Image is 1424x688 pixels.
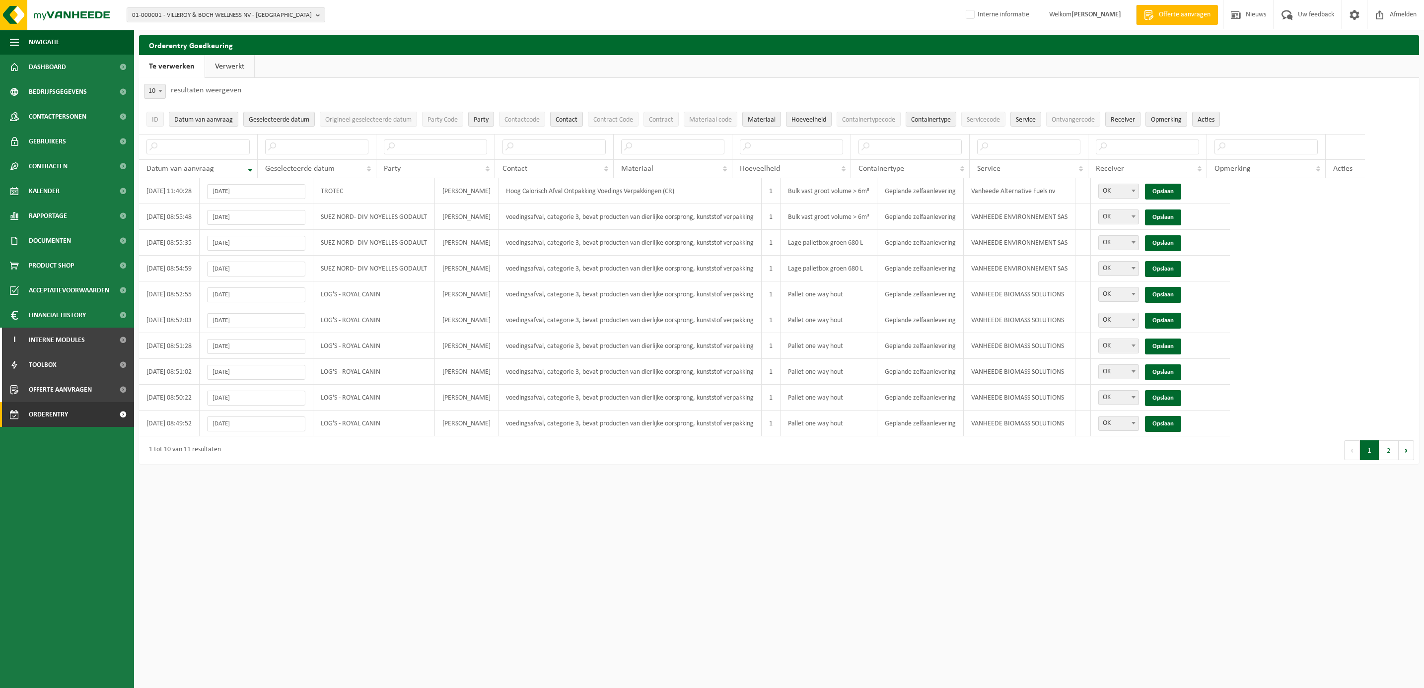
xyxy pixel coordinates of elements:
[1099,287,1139,301] span: OK
[762,385,781,411] td: 1
[1156,10,1213,20] span: Offerte aanvragen
[550,112,583,127] button: ContactContact: Activate to sort
[132,8,312,23] span: 01-000001 - VILLEROY & BOCH WELLNESS NV - [GEOGRAPHIC_DATA]
[498,178,762,204] td: Hoog Calorisch Afval Ontpakking Voedings Verpakkingen (CR)
[435,281,498,307] td: [PERSON_NAME]
[1098,235,1139,250] span: OK
[964,385,1075,411] td: VANHEEDE BIOMASS SOLUTIONS
[877,178,964,204] td: Geplande zelfaanlevering
[1098,313,1139,328] span: OK
[1096,165,1124,173] span: Receiver
[313,178,435,204] td: TROTEC
[791,116,826,124] span: Hoeveelheid
[435,178,498,204] td: [PERSON_NAME]
[1016,116,1036,124] span: Service
[1099,184,1139,198] span: OK
[964,333,1075,359] td: VANHEEDE BIOMASS SOLUTIONS
[468,112,494,127] button: PartyParty: Activate to sort
[877,230,964,256] td: Geplande zelfaanlevering
[435,385,498,411] td: [PERSON_NAME]
[474,116,489,124] span: Party
[1145,313,1181,329] a: Opslaan
[313,204,435,230] td: SUEZ NORD- DIV NOYELLES GODAULT
[29,179,60,204] span: Kalender
[499,112,545,127] button: ContactcodeContactcode: Activate to sort
[313,230,435,256] td: SUEZ NORD- DIV NOYELLES GODAULT
[29,79,87,104] span: Bedrijfsgegevens
[837,112,901,127] button: ContainertypecodeContainertypecode: Activate to sort
[249,116,309,124] span: Geselecteerde datum
[29,154,68,179] span: Contracten
[29,328,85,352] span: Interne modules
[556,116,577,124] span: Contact
[762,281,781,307] td: 1
[1098,209,1139,224] span: OK
[1071,11,1121,18] strong: [PERSON_NAME]
[684,112,737,127] button: Materiaal codeMateriaal code: Activate to sort
[1360,440,1379,460] button: 1
[1145,235,1181,251] a: Opslaan
[593,116,633,124] span: Contract Code
[139,256,200,281] td: [DATE] 08:54:59
[748,116,776,124] span: Materiaal
[435,307,498,333] td: [PERSON_NAME]
[313,359,435,385] td: LOG'S - ROYAL CANIN
[877,204,964,230] td: Geplande zelfaanlevering
[1098,287,1139,302] span: OK
[139,359,200,385] td: [DATE] 08:51:02
[1098,339,1139,353] span: OK
[781,307,877,333] td: Pallet one way hout
[498,230,762,256] td: voedingsafval, categorie 3, bevat producten van dierlijke oorsprong, kunststof verpakking
[498,359,762,385] td: voedingsafval, categorie 3, bevat producten van dierlijke oorsprong, kunststof verpakking
[1098,416,1139,431] span: OK
[435,230,498,256] td: [PERSON_NAME]
[152,116,158,124] span: ID
[762,256,781,281] td: 1
[313,256,435,281] td: SUEZ NORD- DIV NOYELLES GODAULT
[1198,116,1214,124] span: Acties
[10,328,19,352] span: I
[781,230,877,256] td: Lage palletbox groen 680 L
[313,385,435,411] td: LOG'S - ROYAL CANIN
[498,307,762,333] td: voedingsafval, categorie 3, bevat producten van dierlijke oorsprong, kunststof verpakking
[964,7,1029,22] label: Interne informatie
[498,333,762,359] td: voedingsafval, categorie 3, bevat producten van dierlijke oorsprong, kunststof verpakking
[1344,440,1360,460] button: Previous
[1099,365,1139,379] span: OK
[781,385,877,411] td: Pallet one way hout
[498,256,762,281] td: voedingsafval, categorie 3, bevat producten van dierlijke oorsprong, kunststof verpakking
[964,230,1075,256] td: VANHEEDE ENVIRONNEMENT SAS
[502,165,527,173] span: Contact
[781,333,877,359] td: Pallet one way hout
[498,385,762,411] td: voedingsafval, categorie 3, bevat producten van dierlijke oorsprong, kunststof verpakking
[498,281,762,307] td: voedingsafval, categorie 3, bevat producten van dierlijke oorsprong, kunststof verpakking
[689,116,732,124] span: Materiaal code
[139,35,1419,55] h2: Orderentry Goedkeuring
[205,55,254,78] a: Verwerkt
[1098,184,1139,199] span: OK
[144,84,166,99] span: 10
[877,359,964,385] td: Geplande zelfaanlevering
[781,411,877,436] td: Pallet one way hout
[29,30,60,55] span: Navigatie
[435,204,498,230] td: [PERSON_NAME]
[1192,112,1220,127] button: Acties
[29,129,66,154] span: Gebruikers
[384,165,401,173] span: Party
[139,385,200,411] td: [DATE] 08:50:22
[1099,210,1139,224] span: OK
[762,307,781,333] td: 1
[144,84,165,98] span: 10
[139,307,200,333] td: [DATE] 08:52:03
[1099,236,1139,250] span: OK
[127,7,325,22] button: 01-000001 - VILLEROY & BOCH WELLNESS NV - [GEOGRAPHIC_DATA]
[146,165,214,173] span: Datum van aanvraag
[762,411,781,436] td: 1
[320,112,417,127] button: Origineel geselecteerde datumOrigineel geselecteerde datum: Activate to sort
[781,204,877,230] td: Bulk vast groot volume > 6m³
[1145,416,1181,432] a: Opslaan
[435,411,498,436] td: [PERSON_NAME]
[1046,112,1100,127] button: OntvangercodeOntvangercode: Activate to sort
[313,307,435,333] td: LOG'S - ROYAL CANIN
[877,256,964,281] td: Geplande zelfaanlevering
